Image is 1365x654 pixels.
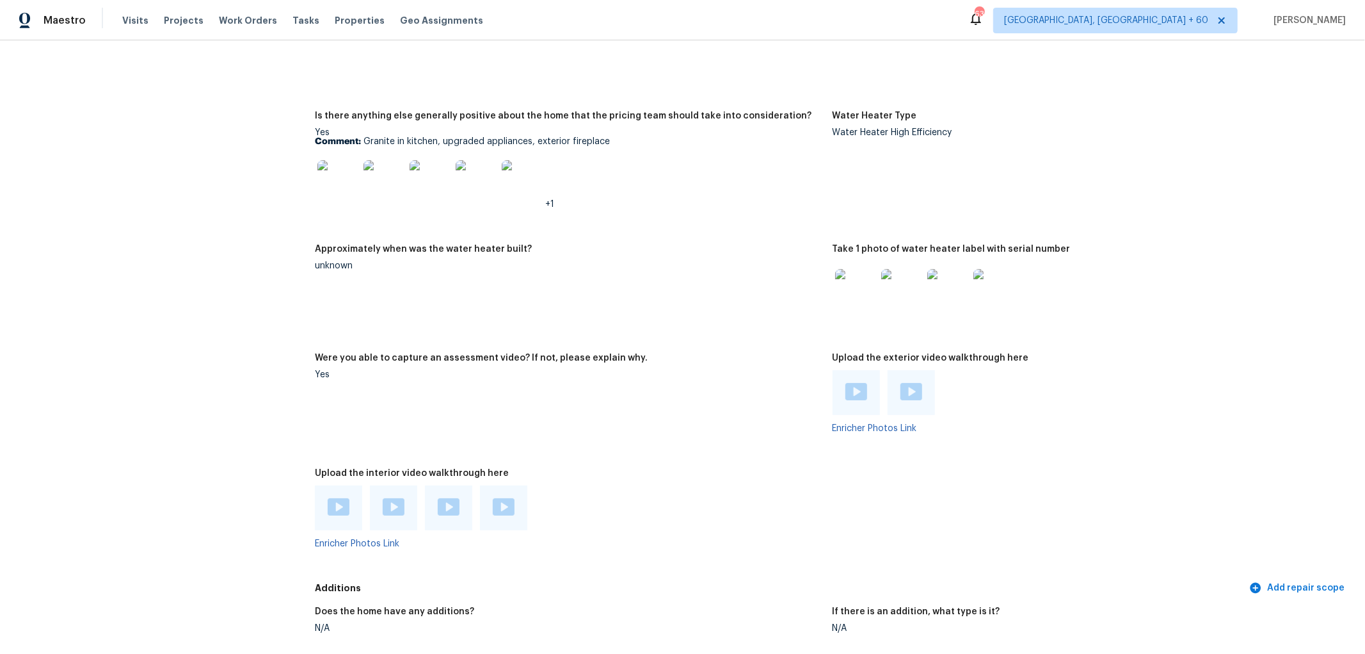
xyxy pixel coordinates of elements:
span: [GEOGRAPHIC_DATA], [GEOGRAPHIC_DATA] + 60 [1004,14,1208,27]
div: Water Heater High Efficiency [833,128,1339,137]
span: Tasks [292,16,319,25]
a: Play Video [383,498,404,518]
div: Yes [315,370,822,379]
span: Maestro [44,14,86,27]
button: Add repair scope [1247,576,1350,600]
span: Add repair scope [1252,580,1345,596]
img: Play Video [900,383,922,400]
div: Yes [315,128,822,209]
h5: Upload the exterior video walkthrough here [833,354,1029,363]
img: Play Video [493,498,515,516]
img: Play Video [438,498,459,516]
span: Work Orders [219,14,277,27]
h5: Take 1 photo of water heater label with serial number [833,245,1071,254]
h5: Were you able to capture an assessment video? If not, please explain why. [315,354,648,363]
p: Granite in kitchen, upgraded appliances, exterior fireplace [315,137,822,146]
a: Play Video [493,498,515,518]
div: N/A [315,624,822,633]
a: Play Video [328,498,349,518]
div: 634 [975,8,984,20]
span: Properties [335,14,385,27]
h5: Does the home have any additions? [315,607,474,616]
span: [PERSON_NAME] [1268,14,1346,27]
h5: Additions [315,582,1247,595]
div: N/A [833,624,1339,633]
h5: If there is an addition, what type is it? [833,607,1000,616]
a: Play Video [845,383,867,402]
span: +1 [545,200,554,209]
div: unknown [315,261,822,270]
h5: Water Heater Type [833,111,917,120]
span: Geo Assignments [400,14,483,27]
img: Play Video [845,383,867,400]
h5: Upload the interior video walkthrough here [315,469,509,478]
span: Visits [122,14,148,27]
img: Play Video [328,498,349,516]
a: Play Video [438,498,459,518]
a: Enricher Photos Link [315,539,399,548]
a: Enricher Photos Link [833,424,917,433]
h5: Approximately when was the water heater built? [315,245,532,254]
a: Play Video [900,383,922,402]
img: Play Video [383,498,404,516]
h5: Is there anything else generally positive about the home that the pricing team should take into c... [315,111,811,120]
span: Projects [164,14,204,27]
b: Comment: [315,137,361,146]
